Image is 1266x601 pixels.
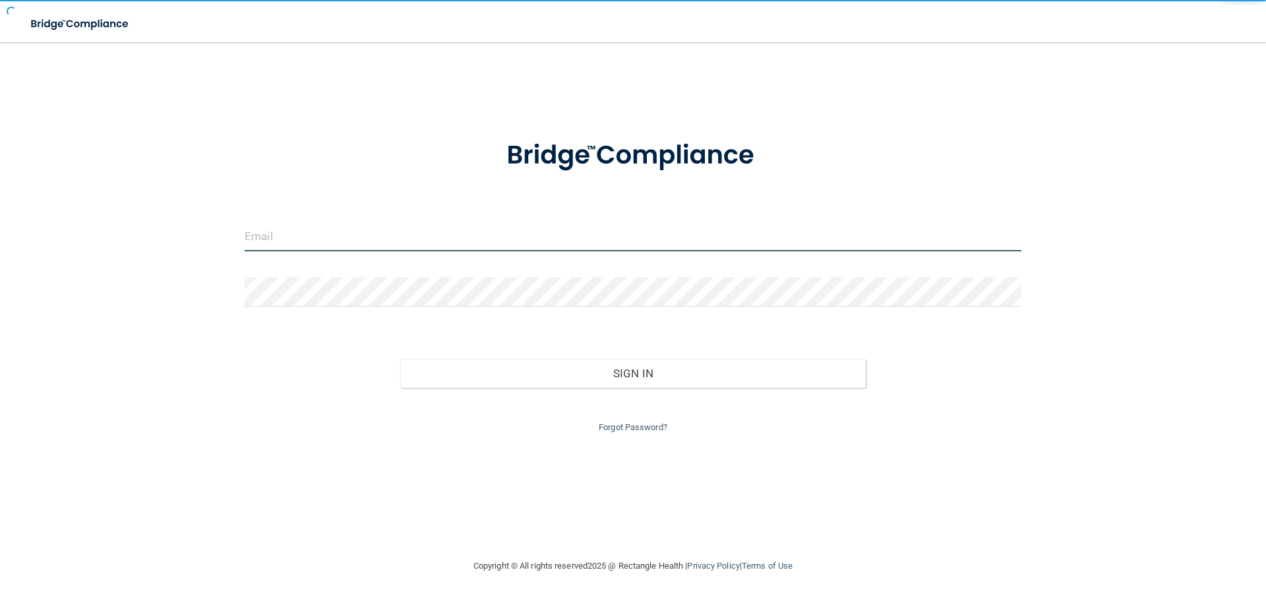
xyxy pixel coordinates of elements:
a: Forgot Password? [599,422,667,432]
a: Terms of Use [742,561,793,571]
button: Sign In [400,359,866,388]
a: Privacy Policy [687,561,739,571]
iframe: Drift Widget Chat Controller [1038,507,1250,560]
input: Email [245,222,1021,251]
img: bridge_compliance_login_screen.278c3ca4.svg [20,11,141,38]
img: bridge_compliance_login_screen.278c3ca4.svg [479,121,787,190]
div: Copyright © All rights reserved 2025 @ Rectangle Health | | [392,545,874,587]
